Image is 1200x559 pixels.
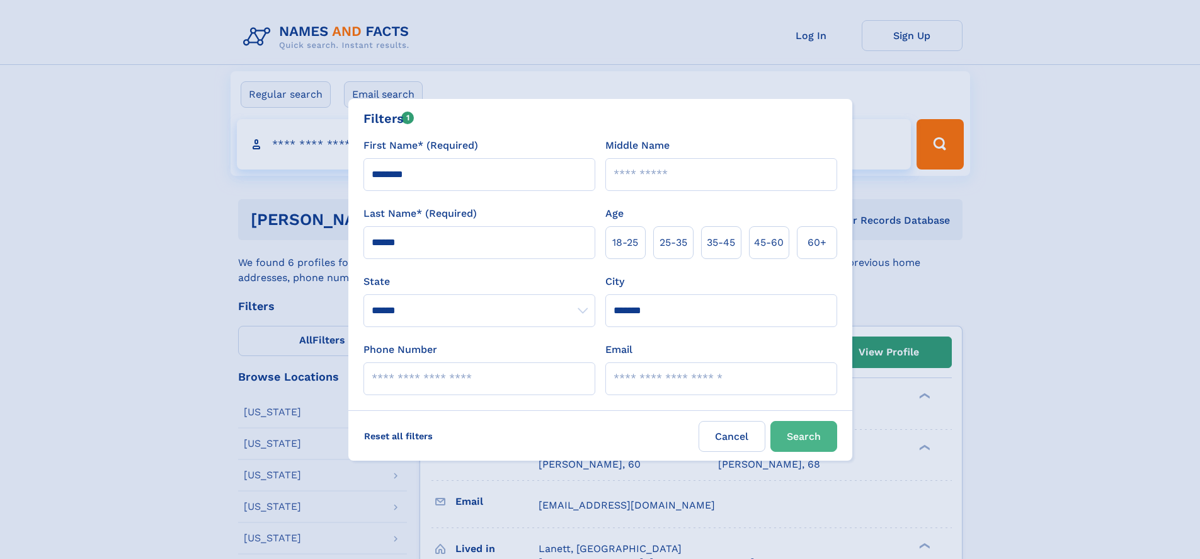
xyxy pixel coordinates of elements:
label: Reset all filters [356,421,441,451]
label: Middle Name [605,138,670,153]
label: Phone Number [363,342,437,357]
span: 45‑60 [754,235,784,250]
label: City [605,274,624,289]
span: 35‑45 [707,235,735,250]
span: 60+ [808,235,826,250]
span: 25‑35 [660,235,687,250]
label: Cancel [699,421,765,452]
label: Email [605,342,632,357]
div: Filters [363,109,414,128]
label: Last Name* (Required) [363,206,477,221]
label: State [363,274,595,289]
label: Age [605,206,624,221]
span: 18‑25 [612,235,638,250]
button: Search [770,421,837,452]
label: First Name* (Required) [363,138,478,153]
